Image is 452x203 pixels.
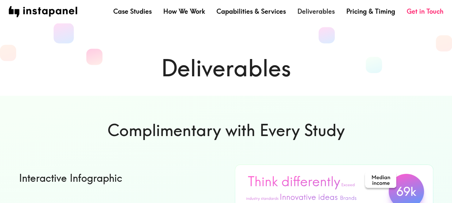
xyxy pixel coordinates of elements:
[19,52,433,84] h1: Deliverables
[113,7,152,16] a: Case Studies
[9,6,77,17] img: instapanel
[407,7,443,16] a: Get in Touch
[163,7,205,16] a: How We Work
[346,7,395,16] a: Pricing & Timing
[19,171,218,185] h6: Interactive Infographic
[297,7,335,16] a: Deliverables
[216,7,286,16] a: Capabilities & Services
[19,119,433,141] h6: Complimentary with Every Study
